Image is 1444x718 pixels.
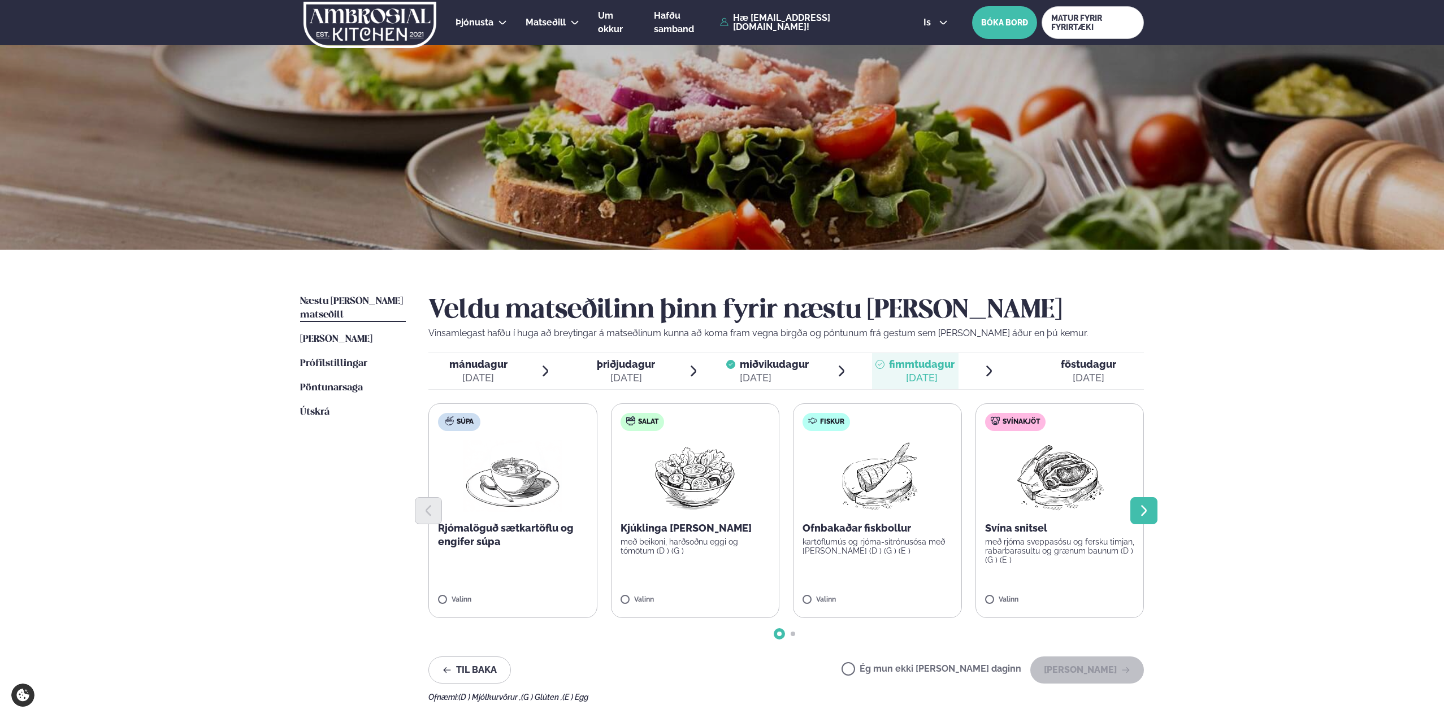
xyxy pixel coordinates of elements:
[1061,358,1116,370] span: föstudagur
[803,521,952,535] p: Ofnbakaðar fiskbollur
[300,297,403,320] span: Næstu [PERSON_NAME] matseðill
[827,440,927,512] img: Fish.png
[889,371,955,385] div: [DATE]
[456,17,493,28] span: Þjónusta
[645,440,745,512] img: Salad.png
[654,9,714,36] a: Hafðu samband
[791,632,795,636] span: Go to slide 2
[456,16,493,29] a: Þjónusta
[923,18,934,27] span: is
[1061,371,1116,385] div: [DATE]
[300,381,363,395] a: Pöntunarsaga
[598,10,623,34] span: Um okkur
[1009,440,1109,512] img: Pork-Meat.png
[1003,417,1040,427] span: Svínakjöt
[428,295,1144,327] h2: Veldu matseðilinn þinn fyrir næstu [PERSON_NAME]
[914,18,957,27] button: is
[720,14,897,32] a: Hæ [EMAIL_ADDRESS][DOMAIN_NAME]!
[438,521,588,549] p: Rjómalöguð sætkartöflu og engifer súpa
[1130,497,1157,524] button: Next slide
[458,693,521,702] span: (D ) Mjólkurvörur ,
[428,656,511,684] button: Til baka
[621,521,770,535] p: Kjúklinga [PERSON_NAME]
[740,358,809,370] span: miðvikudagur
[638,417,658,427] span: Salat
[415,497,442,524] button: Previous slide
[654,10,694,34] span: Hafðu samband
[300,407,329,417] span: Útskrá
[777,632,782,636] span: Go to slide 1
[521,693,562,702] span: (G ) Glúten ,
[803,537,952,555] p: kartöflumús og rjóma-sítrónusósa með [PERSON_NAME] (D ) (G ) (E )
[300,359,367,368] span: Prófílstillingar
[449,371,508,385] div: [DATE]
[526,16,566,29] a: Matseðill
[445,416,454,425] img: soup.svg
[621,537,770,555] p: með beikoni, harðsoðnu eggi og tómötum (D ) (G )
[428,693,1144,702] div: Ofnæmi:
[972,6,1037,39] button: BÓKA BORÐ
[1030,656,1144,684] button: [PERSON_NAME]
[820,417,844,427] span: Fiskur
[302,2,437,48] img: logo
[562,693,588,702] span: (E ) Egg
[300,357,367,371] a: Prófílstillingar
[985,521,1135,535] p: Svína snitsel
[597,371,655,385] div: [DATE]
[889,358,955,370] span: fimmtudagur
[300,406,329,419] a: Útskrá
[300,333,372,346] a: [PERSON_NAME]
[740,371,809,385] div: [DATE]
[11,684,34,707] a: Cookie settings
[598,9,635,36] a: Um okkur
[300,383,363,393] span: Pöntunarsaga
[597,358,655,370] span: þriðjudagur
[1042,6,1144,39] a: MATUR FYRIR FYRIRTÆKI
[300,295,406,322] a: Næstu [PERSON_NAME] matseðill
[300,334,372,344] span: [PERSON_NAME]
[985,537,1135,564] p: með rjóma sveppasósu og fersku timjan, rabarbarasultu og grænum baunum (D ) (G ) (E )
[428,327,1144,340] p: Vinsamlegast hafðu í huga að breytingar á matseðlinum kunna að koma fram vegna birgða og pöntunum...
[526,17,566,28] span: Matseðill
[457,417,474,427] span: Súpa
[808,416,817,425] img: fish.svg
[626,416,635,425] img: salad.svg
[991,416,1000,425] img: pork.svg
[449,358,508,370] span: mánudagur
[463,440,562,512] img: Soup.png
